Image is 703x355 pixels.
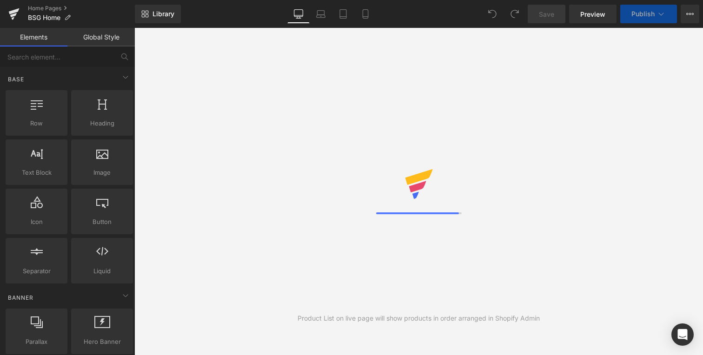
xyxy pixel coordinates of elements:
span: Text Block [8,168,65,177]
span: Hero Banner [74,337,130,347]
span: Button [74,217,130,227]
button: Redo [505,5,524,23]
a: Global Style [67,28,135,46]
a: Tablet [332,5,354,23]
a: Laptop [310,5,332,23]
button: More [681,5,699,23]
span: Row [8,118,65,128]
span: Base [7,75,25,84]
span: Liquid [74,266,130,276]
span: BSG Home [28,14,60,21]
span: Heading [74,118,130,128]
span: Library [153,10,174,18]
span: Parallax [8,337,65,347]
a: New Library [135,5,181,23]
a: Home Pages [28,5,135,12]
button: Undo [483,5,502,23]
span: Banner [7,293,34,302]
a: Mobile [354,5,377,23]
div: Open Intercom Messenger [671,323,694,346]
span: Preview [580,9,605,19]
span: Image [74,168,130,177]
button: Publish [620,5,677,23]
span: Separator [8,266,65,276]
span: Icon [8,217,65,227]
span: Publish [631,10,655,18]
a: Desktop [287,5,310,23]
div: Product List on live page will show products in order arranged in Shopify Admin [298,313,540,323]
span: Save [539,9,554,19]
a: Preview [569,5,617,23]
